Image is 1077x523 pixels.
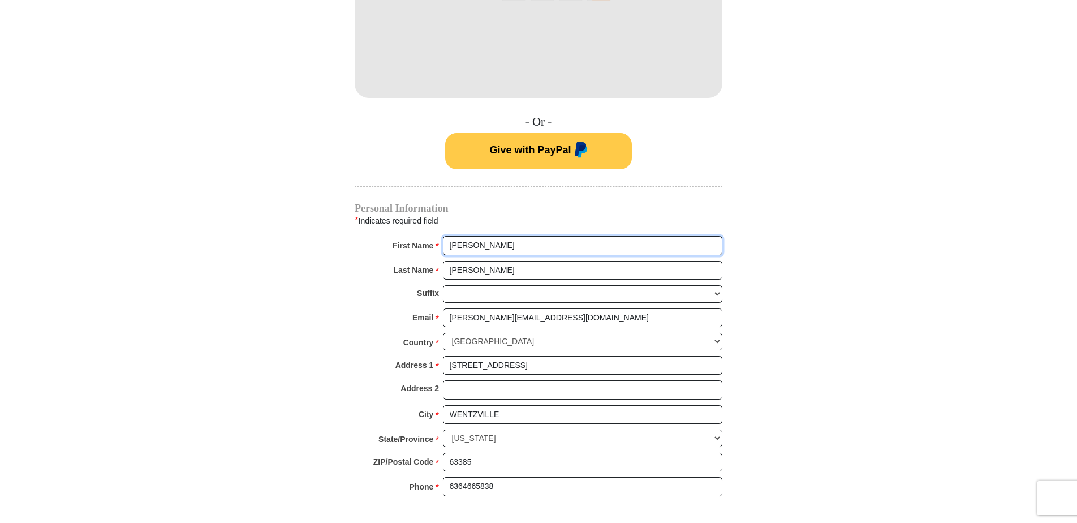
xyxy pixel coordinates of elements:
img: paypal [571,142,588,160]
h4: - Or - [355,115,722,129]
strong: First Name [393,238,433,254]
strong: ZIP/Postal Code [373,454,434,470]
strong: Suffix [417,285,439,301]
strong: Phone [410,479,434,495]
strong: Last Name [394,262,434,278]
strong: City [419,406,433,422]
strong: State/Province [378,431,433,447]
strong: Email [412,310,433,325]
div: Indicates required field [355,213,722,228]
strong: Address 2 [400,380,439,396]
strong: Address 1 [395,357,434,373]
strong: Country [403,335,434,350]
h4: Personal Information [355,204,722,213]
button: Give with PayPal [445,133,632,169]
span: Give with PayPal [489,144,571,156]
